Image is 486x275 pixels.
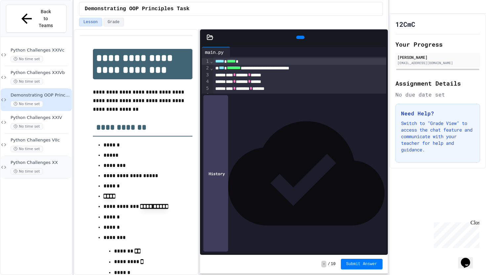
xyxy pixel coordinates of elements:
span: / [328,261,330,267]
h3: Need Help? [401,109,474,117]
span: Python Challenges XXIVb [11,70,70,76]
span: No time set [11,101,43,107]
div: [PERSON_NAME] [397,54,478,60]
div: Chat with us now!Close [3,3,46,42]
span: - [321,261,326,267]
iframe: chat widget [458,249,479,268]
button: Submit Answer [341,259,383,269]
span: Demonstrating OOP Principles Task [11,93,70,98]
p: Switch to "Grade View" to access the chat feature and communicate with your teacher for help and ... [401,120,474,153]
div: 1 [202,58,210,65]
div: 6 [202,92,210,98]
span: Python Challenges XX [11,160,70,166]
div: 2 [202,65,210,71]
div: main.py [202,49,227,56]
iframe: chat widget [431,220,479,248]
h2: Your Progress [395,40,480,49]
div: 3 [202,72,210,78]
div: [EMAIL_ADDRESS][DOMAIN_NAME] [397,60,478,65]
span: Submit Answer [346,261,377,267]
span: 10 [331,261,336,267]
span: Python Challenges XXIVc [11,48,70,53]
span: Demonstrating OOP Principles Task [85,5,189,13]
div: 4 [202,78,210,85]
span: No time set [11,123,43,130]
span: Back to Teams [38,8,54,29]
h2: Assignment Details [395,79,480,88]
button: Grade [103,18,124,26]
span: No time set [11,78,43,85]
button: Back to Teams [6,5,66,33]
div: No due date set [395,91,480,98]
button: Lesson [79,18,102,26]
span: Fold line [210,59,213,64]
span: Fold line [210,65,213,71]
span: No time set [11,146,43,152]
span: Python Challenges XXIV [11,115,70,121]
h1: 12CmC [395,20,415,29]
span: No time set [11,168,43,175]
span: Python Challenges VIIc [11,137,70,143]
div: main.py [202,47,230,57]
span: No time set [11,56,43,62]
div: 5 [202,85,210,92]
div: History [203,95,228,252]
